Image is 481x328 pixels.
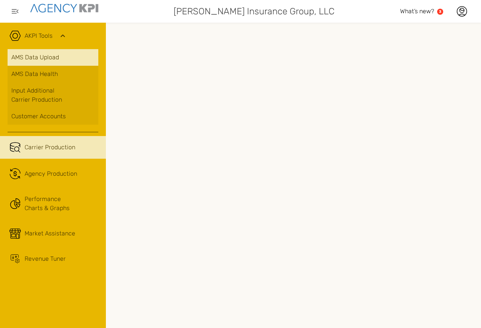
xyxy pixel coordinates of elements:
a: Input AdditionalCarrier Production [8,82,98,108]
span: What’s new? [400,8,434,15]
a: AMS Data Health [8,66,98,82]
div: Market Assistance [25,229,75,238]
span: [PERSON_NAME] Insurance Group, LLC [174,5,335,18]
div: Customer Accounts [11,112,95,121]
a: 3 [437,9,443,15]
span: Agency Production [25,169,77,178]
a: AKPI Tools [25,31,53,40]
span: AMS Data Health [11,70,58,79]
a: Customer Accounts [8,108,98,125]
div: Revenue Tuner [25,254,66,263]
span: Carrier Production [25,143,75,152]
a: AMS Data Upload [8,49,98,66]
text: 3 [439,9,441,14]
img: agencykpi-logo-550x69-2d9e3fa8.png [30,4,98,12]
